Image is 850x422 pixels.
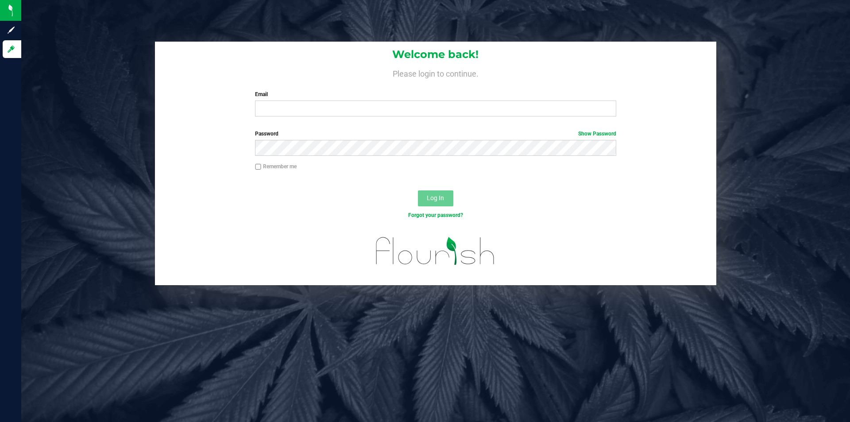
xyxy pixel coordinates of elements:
[255,90,616,98] label: Email
[155,49,716,60] h1: Welcome back!
[7,45,15,54] inline-svg: Log in
[255,131,278,137] span: Password
[255,164,261,170] input: Remember me
[418,190,453,206] button: Log In
[408,212,463,218] a: Forgot your password?
[365,228,506,274] img: flourish_logo.svg
[7,26,15,35] inline-svg: Sign up
[578,131,616,137] a: Show Password
[427,194,444,201] span: Log In
[155,67,716,78] h4: Please login to continue.
[255,163,297,170] label: Remember me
